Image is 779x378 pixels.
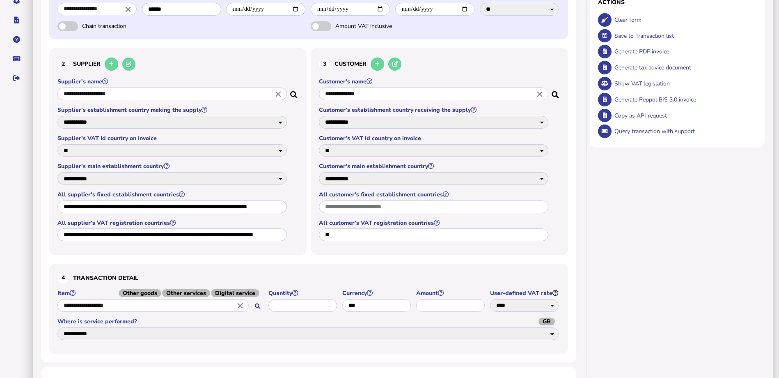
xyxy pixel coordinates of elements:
[538,318,555,325] span: GB
[49,264,568,354] section: Define the item, and answer additional questions
[535,90,544,99] i: Close
[371,58,384,71] button: Add a new customer to the database
[319,191,550,198] label: All customer's fixed establishment countries
[612,28,756,44] div: Save to Transaction list
[105,58,118,71] button: Add a new supplier to the database
[612,60,756,76] div: Generate tax advice document
[598,13,612,27] button: Clear form data from invoice panel
[490,289,560,297] label: User-defined VAT rate
[8,50,25,67] button: Raise a support ticket
[319,219,550,227] label: All customer's VAT registration countries
[319,78,550,85] label: Customer's name
[319,56,560,72] h3: Customer
[124,5,133,14] i: Close
[416,289,486,297] label: Amount
[612,44,756,60] div: Generate PDF invoice
[290,89,298,95] i: Search for a dummy seller
[8,12,25,29] button: Developer hub links
[612,76,756,92] div: Show VAT legislation
[57,106,288,114] label: Supplier's establishment country making the supply
[319,106,550,114] label: Customer's establishment country receiving the supply
[57,162,288,170] label: Supplier's main establishment country
[319,58,330,70] div: 3
[335,22,422,30] span: Amount VAT inclusive
[57,272,69,283] div: 4
[268,289,338,297] label: Quantity
[57,272,560,283] h3: Transaction detail
[122,58,136,71] button: Edit selected supplier in the database
[162,289,210,297] span: Other services
[319,162,550,170] label: Customer's main establishment country
[57,58,69,70] div: 2
[57,78,288,85] label: Supplier's name
[612,12,756,28] div: Clear form
[598,29,612,43] button: Save transaction
[598,109,612,122] button: Copy data as API request body to clipboard
[598,77,612,90] button: Show VAT legislation
[598,45,612,58] button: Generate pdf
[612,92,756,108] div: Generate Peppol BIS 3.0 invoice
[119,289,161,297] span: Other goods
[57,289,264,297] label: Item
[612,108,756,124] div: Copy as API request
[82,22,168,30] span: Chain transaction
[274,90,283,99] i: Close
[388,58,402,71] button: Edit selected customer in the database
[57,191,288,198] label: All supplier's fixed establishment countries
[342,289,412,297] label: Currency
[251,300,264,313] button: Search for an item by HS code or use natural language description
[57,56,298,72] h3: Supplier
[57,318,560,325] label: Where is service performed?
[57,219,288,227] label: All supplier's VAT registration countries
[598,61,612,74] button: Generate tax advice document
[8,69,25,87] button: Sign out
[552,89,560,95] i: Search for a dummy customer
[319,134,550,142] label: Customer's VAT Id country on invoice
[211,289,259,297] span: Digital service
[8,31,25,48] button: Help pages
[57,134,288,142] label: Supplier's VAT Id country on invoice
[598,124,612,138] button: Query transaction with support
[49,48,307,256] section: Define the seller
[236,301,245,310] i: Close
[612,123,756,139] div: Query transaction with support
